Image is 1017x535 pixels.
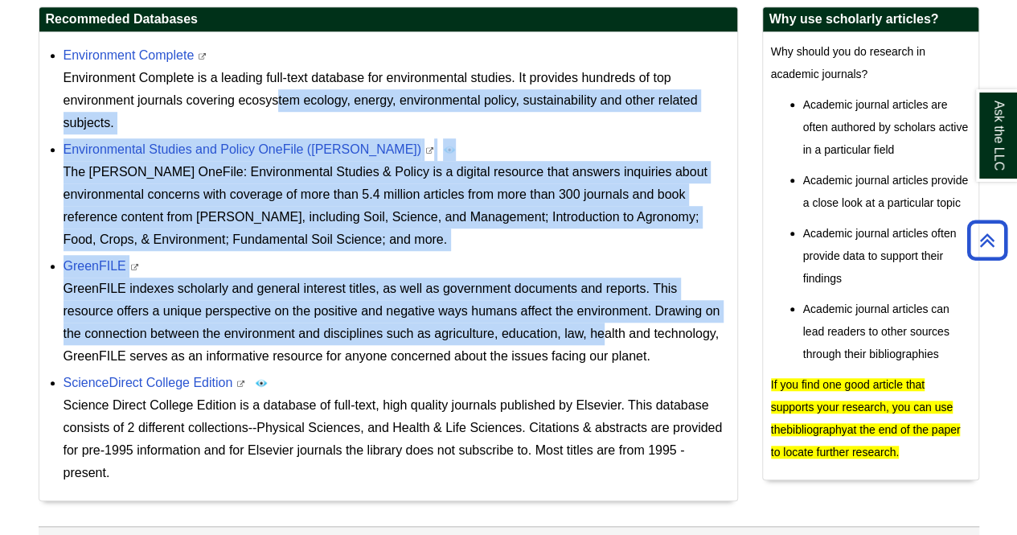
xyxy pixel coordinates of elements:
[255,377,268,389] img: Peer Reviewed
[236,381,246,388] i: This link opens in a new window
[64,161,729,251] div: The [PERSON_NAME] OneFile: Environmental Studies & Policy is a digital resource that answers inqu...
[39,7,737,32] h2: Recommeded Databases
[962,229,1013,251] a: Back to Top
[771,378,953,436] span: If you find one good article that supports your research, you can use the
[64,278,729,368] div: GreenFILE indexes scholarly and general interest titles, as well as government documents and repo...
[763,7,978,32] h2: Why use scholarly articles?
[64,48,195,62] a: Environment Complete
[803,98,968,156] span: Academic journal articles are often authored by scholars active in a particular field
[129,264,139,271] i: This link opens in a new window
[198,53,207,60] i: This link opens in a new window
[786,423,847,436] span: bibliography
[771,423,961,459] span: at the end of the paper to locate further research.
[803,174,968,209] span: Academic journal articles provide a close look at a particular topic
[64,67,729,134] div: Environment Complete is a leading full-text database for environmental studies. It provides hundr...
[443,143,456,156] img: Peer Reviewed
[424,147,434,154] i: This link opens in a new window
[803,227,957,285] span: Academic journal articles often provide data to support their findings
[64,376,233,389] a: ScienceDirect College Edition
[803,302,949,360] span: Academic journal articles can lead readers to other sources through their bibliographies
[64,259,126,273] a: GreenFILE
[64,142,422,156] a: Environmental Studies and Policy OneFile ([PERSON_NAME])
[64,394,729,484] div: Science Direct College Edition is a database of full-text, high quality journals published by Els...
[771,45,925,80] span: Why should you do research in academic journals?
